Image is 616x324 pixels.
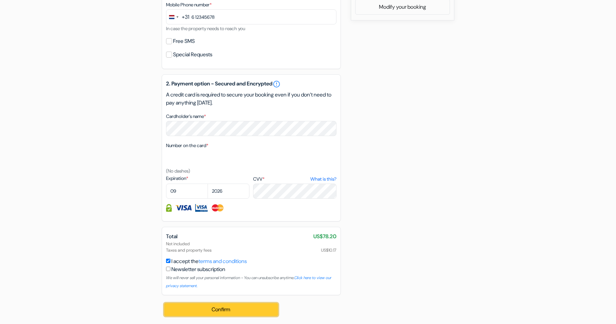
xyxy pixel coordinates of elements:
label: Cardholder’s name [166,113,206,120]
div: Not included Taxes and property fees [166,241,336,253]
img: Visa [175,204,192,212]
label: I accept the [171,257,247,265]
img: Master Card [211,204,225,212]
label: Mobile Phone number [166,1,212,8]
p: A credit card is required to secure your booking even if you don’t need to pay anything [DATE]. [166,91,336,107]
label: Special Requests [173,50,212,59]
h5: 2. Payment option - Secured and Encrypted [166,80,336,88]
div: +31 [182,13,189,21]
a: Modify your booking [356,1,450,13]
label: Expiration [166,175,249,182]
small: We will never sell your personal information - You can unsubscribe anytime. [166,275,331,288]
button: Confirm [164,303,278,316]
a: terms and conditions [199,258,247,265]
small: In case the property needs to reach you [166,25,245,31]
label: Free SMS [173,37,195,46]
input: 6 12345678 [166,9,336,24]
a: What is this? [310,176,336,183]
a: error_outline [273,80,281,88]
img: Credit card information fully secured and encrypted [166,204,172,212]
label: Newsletter subscription [171,265,225,273]
span: US$10.17 [321,247,336,253]
span: Total [166,233,177,240]
img: Visa Electron [195,204,207,212]
label: Number on the card [166,142,208,149]
span: US$78.20 [313,233,336,241]
small: (No dashes) [166,168,190,174]
button: Change country, selected Netherlands (+31) [166,10,189,24]
label: CVV [253,176,336,183]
